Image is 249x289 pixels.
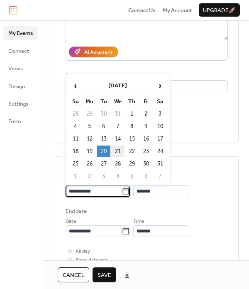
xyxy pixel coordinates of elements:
td: 4 [111,170,124,182]
th: Fr [139,96,153,107]
td: 5 [125,170,139,182]
td: 1 [69,170,82,182]
span: Design [8,82,25,91]
td: 18 [69,146,82,157]
img: logo [9,5,17,15]
td: 6 [97,121,110,132]
a: My Events [3,26,38,40]
td: 2 [139,108,153,120]
td: 1 [125,108,139,120]
td: 9 [139,121,153,132]
div: Location [66,71,226,79]
span: Views [8,64,23,73]
span: My Account [163,6,192,15]
td: 13 [97,133,110,145]
th: Sa [154,96,167,107]
span: › [154,77,166,94]
span: All day [76,247,90,256]
button: Save [93,267,116,282]
td: 2 [83,170,96,182]
td: 23 [139,146,153,157]
th: We [111,96,124,107]
td: 31 [154,158,167,170]
td: 16 [139,133,153,145]
th: Tu [97,96,110,107]
span: Cancel [63,271,84,279]
span: Form [8,117,21,126]
td: 29 [83,108,96,120]
td: 6 [139,170,153,182]
td: 3 [154,108,167,120]
td: 22 [125,146,139,157]
td: 3 [97,170,110,182]
td: 17 [154,133,167,145]
td: 25 [69,158,82,170]
a: Connect [3,44,38,57]
a: Views [3,62,38,75]
th: [DATE] [83,77,153,95]
a: Settings [3,97,38,110]
td: 29 [125,158,139,170]
span: Time [133,217,144,226]
td: 5 [83,121,96,132]
td: 30 [97,108,110,120]
td: 20 [97,146,110,157]
td: 31 [111,108,124,120]
button: Cancel [58,267,89,282]
a: Form [3,114,38,128]
td: 28 [69,108,82,120]
a: My Account [163,6,192,14]
td: 15 [125,133,139,145]
td: 10 [154,121,167,132]
span: My Events [8,29,33,37]
span: Save [98,271,111,279]
th: Th [125,96,139,107]
td: 24 [154,146,167,157]
div: AI Assistant [84,48,112,57]
a: Contact Us [128,6,156,14]
span: Date [66,217,76,226]
td: 8 [125,121,139,132]
span: Contact Us [128,6,156,15]
td: 7 [111,121,124,132]
th: Mo [83,96,96,107]
a: Design [3,79,38,93]
td: 11 [69,133,82,145]
span: Connect [8,47,29,55]
span: Settings [8,100,28,108]
td: 30 [139,158,153,170]
td: 7 [154,170,167,182]
span: Show date only [76,256,108,264]
td: 27 [97,158,110,170]
span: Upgrade 🚀 [203,6,236,15]
th: Su [69,96,82,107]
span: ‹ [69,77,82,94]
td: 21 [111,146,124,157]
td: 28 [111,158,124,170]
button: Upgrade🚀 [199,3,240,17]
td: 4 [69,121,82,132]
button: AI Assistant [69,47,118,57]
div: End date [66,207,87,215]
td: 14 [111,133,124,145]
td: 12 [83,133,96,145]
td: 19 [83,146,96,157]
td: 26 [83,158,96,170]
